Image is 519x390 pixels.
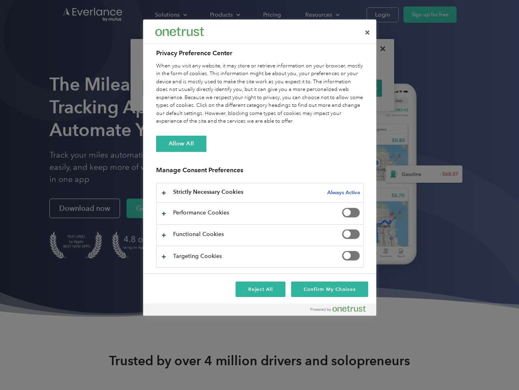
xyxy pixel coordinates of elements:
[156,136,206,152] button: Allow All
[311,305,372,316] a: Powered by OneTrust Opens in a new Tab
[358,24,376,41] button: Close
[143,19,376,316] div: Privacy Preference Center
[156,48,364,58] h2: Privacy Preference Center
[143,19,376,316] div: Preference center
[291,282,368,297] button: Confirm My Choices
[155,24,204,40] div: Everlance
[311,305,366,312] img: Powered by OneTrust Opens in a new Tab
[155,27,204,36] img: Everlance
[156,62,364,126] div: When you visit any website, it may store or retrieve information on your browser, mostly in the f...
[156,166,364,179] h3: Manage Consent Preferences
[236,282,286,297] button: Reject All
